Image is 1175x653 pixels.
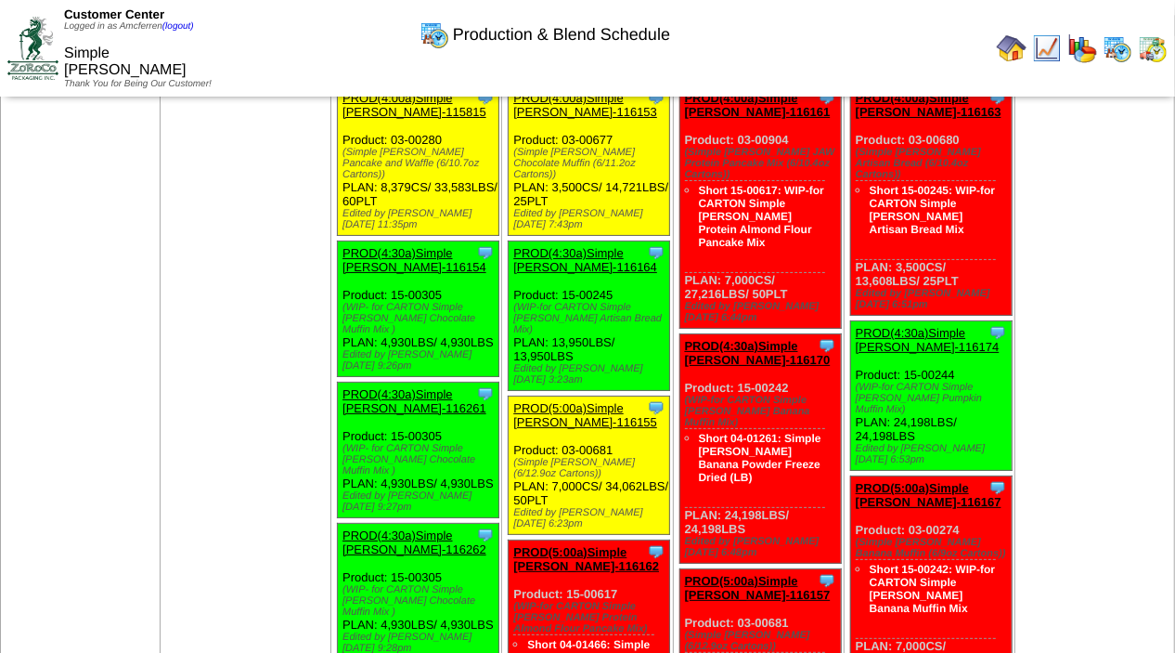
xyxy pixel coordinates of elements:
[856,91,1001,119] a: PROD(4:00a)Simple [PERSON_NAME]-116163
[64,79,212,89] span: Thank You for Being Our Customer!
[64,21,194,32] span: Logged in as Amcferren
[1138,33,1168,63] img: calendarinout.gif
[513,507,669,529] div: Edited by [PERSON_NAME] [DATE] 6:23pm
[64,7,164,21] span: Customer Center
[7,17,58,79] img: ZoRoCo_Logo(Green%26Foil)%20jpg.webp
[856,443,1012,465] div: Edited by [PERSON_NAME] [DATE] 6:53pm
[850,321,1012,471] div: Product: 15-00244 PLAN: 24,198LBS / 24,198LBS
[1103,33,1132,63] img: calendarprod.gif
[513,457,669,479] div: (Simple [PERSON_NAME] (6/12.9oz Cartons))
[513,302,669,335] div: (WIP-for CARTON Simple [PERSON_NAME] Artisan Bread Mix)
[509,397,670,535] div: Product: 03-00681 PLAN: 7,000CS / 34,062LBS / 50PLT
[342,302,498,335] div: (WIP- for CARTON Simple [PERSON_NAME] Chocolate Muffin Mix )
[988,323,1007,342] img: Tooltip
[685,574,831,602] a: PROD(5:00a)Simple [PERSON_NAME]-116157
[342,387,486,415] a: PROD(4:30a)Simple [PERSON_NAME]-116261
[513,208,669,230] div: Edited by [PERSON_NAME] [DATE] 7:43pm
[850,86,1012,316] div: Product: 03-00680 PLAN: 3,500CS / 13,608LBS / 25PLT
[513,401,657,429] a: PROD(5:00a)Simple [PERSON_NAME]-116155
[856,288,1012,310] div: Edited by [PERSON_NAME] [DATE] 6:51pm
[997,33,1027,63] img: home.gif
[856,326,1000,354] a: PROD(4:30a)Simple [PERSON_NAME]-116174
[338,86,499,236] div: Product: 03-00280 PLAN: 8,379CS / 33,583LBS / 60PLT
[856,382,1012,415] div: (WIP-for CARTON Simple [PERSON_NAME] Pumpkin Muffin Mix)
[476,526,495,544] img: Tooltip
[342,246,486,274] a: PROD(4:30a)Simple [PERSON_NAME]-116154
[513,246,657,274] a: PROD(4:30a)Simple [PERSON_NAME]-116164
[870,563,995,615] a: Short 15-00242: WIP-for CARTON Simple [PERSON_NAME] Banana Muffin Mix
[342,490,498,513] div: Edited by [PERSON_NAME] [DATE] 9:27pm
[685,147,841,180] div: (Simple [PERSON_NAME] JAW Protein Pancake Mix (6/10.4oz Cartons))
[856,147,1012,180] div: (Simple [PERSON_NAME] Artisan Bread (6/10.4oz Cartons))
[647,542,665,561] img: Tooltip
[453,25,670,45] span: Production & Blend Schedule
[342,443,498,477] div: (WIP- for CARTON Simple [PERSON_NAME] Chocolate Muffin Mix )
[338,242,499,377] div: Product: 15-00305 PLAN: 4,930LBS / 4,930LBS
[476,385,495,403] img: Tooltip
[162,21,194,32] a: (logout)
[856,481,1001,509] a: PROD(5:00a)Simple [PERSON_NAME]-116167
[699,432,821,484] a: Short 04-01261: Simple [PERSON_NAME] Banana Powder Freeze Dried (LB)
[342,91,486,119] a: PROD(4:00a)Simple [PERSON_NAME]-115815
[818,571,836,590] img: Tooltip
[685,630,841,652] div: (Simple [PERSON_NAME] (6/12.9oz Cartons))
[1067,33,1097,63] img: graph.gif
[342,584,498,618] div: (WIP- for CARTON Simple [PERSON_NAME] Chocolate Muffin Mix )
[685,536,841,558] div: Edited by [PERSON_NAME] [DATE] 6:48pm
[513,147,669,180] div: (Simple [PERSON_NAME] Chocolate Muffin (6/11.2oz Cartons))
[513,601,669,634] div: (WIP-for CARTON Simple [PERSON_NAME] Protein Almond Flour Pancake Mix)
[342,147,498,180] div: (Simple [PERSON_NAME] Pancake and Waffle (6/10.7oz Cartons))
[647,398,665,417] img: Tooltip
[342,529,486,556] a: PROD(4:30a)Simple [PERSON_NAME]-116262
[988,478,1007,497] img: Tooltip
[64,46,187,78] span: Simple [PERSON_NAME]
[818,336,836,355] img: Tooltip
[647,243,665,262] img: Tooltip
[513,91,657,119] a: PROD(4:00a)Simple [PERSON_NAME]-116153
[513,545,659,573] a: PROD(5:00a)Simple [PERSON_NAME]-116162
[685,395,841,428] div: (WIP-for CARTON Simple [PERSON_NAME] Banana Muffin Mix)
[870,184,995,236] a: Short 15-00245: WIP-for CARTON Simple [PERSON_NAME] Artisan Bread Mix
[679,86,841,329] div: Product: 03-00904 PLAN: 7,000CS / 27,216LBS / 50PLT
[679,334,841,564] div: Product: 15-00242 PLAN: 24,198LBS / 24,198LBS
[685,91,831,119] a: PROD(4:00a)Simple [PERSON_NAME]-116161
[338,383,499,518] div: Product: 15-00305 PLAN: 4,930LBS / 4,930LBS
[509,242,670,391] div: Product: 15-00245 PLAN: 13,950LBS / 13,950LBS
[685,301,841,323] div: Edited by [PERSON_NAME] [DATE] 6:44pm
[699,184,824,249] a: Short 15-00617: WIP-for CARTON Simple [PERSON_NAME] Protein Almond Flour Pancake Mix
[420,20,449,49] img: calendarprod.gif
[685,339,831,367] a: PROD(4:30a)Simple [PERSON_NAME]-116170
[342,349,498,372] div: Edited by [PERSON_NAME] [DATE] 9:26pm
[476,243,495,262] img: Tooltip
[342,208,498,230] div: Edited by [PERSON_NAME] [DATE] 11:35pm
[509,86,670,236] div: Product: 03-00677 PLAN: 3,500CS / 14,721LBS / 25PLT
[856,537,1012,559] div: (Simple [PERSON_NAME] Banana Muffin (6/9oz Cartons))
[1032,33,1062,63] img: line_graph.gif
[513,363,669,385] div: Edited by [PERSON_NAME] [DATE] 3:23am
